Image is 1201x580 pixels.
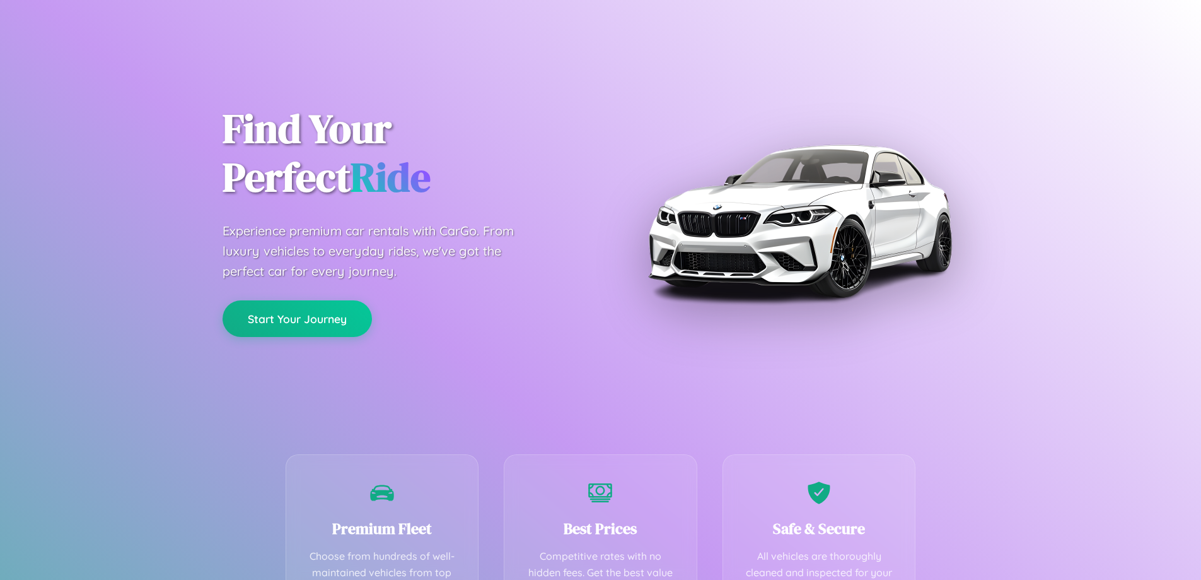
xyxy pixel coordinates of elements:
[523,518,678,539] h3: Best Prices
[223,105,582,202] h1: Find Your Perfect
[223,221,538,281] p: Experience premium car rentals with CarGo. From luxury vehicles to everyday rides, we've got the ...
[223,300,372,337] button: Start Your Journey
[305,518,460,539] h3: Premium Fleet
[351,150,431,204] span: Ride
[742,518,896,539] h3: Safe & Secure
[642,63,957,379] img: Premium BMW car rental vehicle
